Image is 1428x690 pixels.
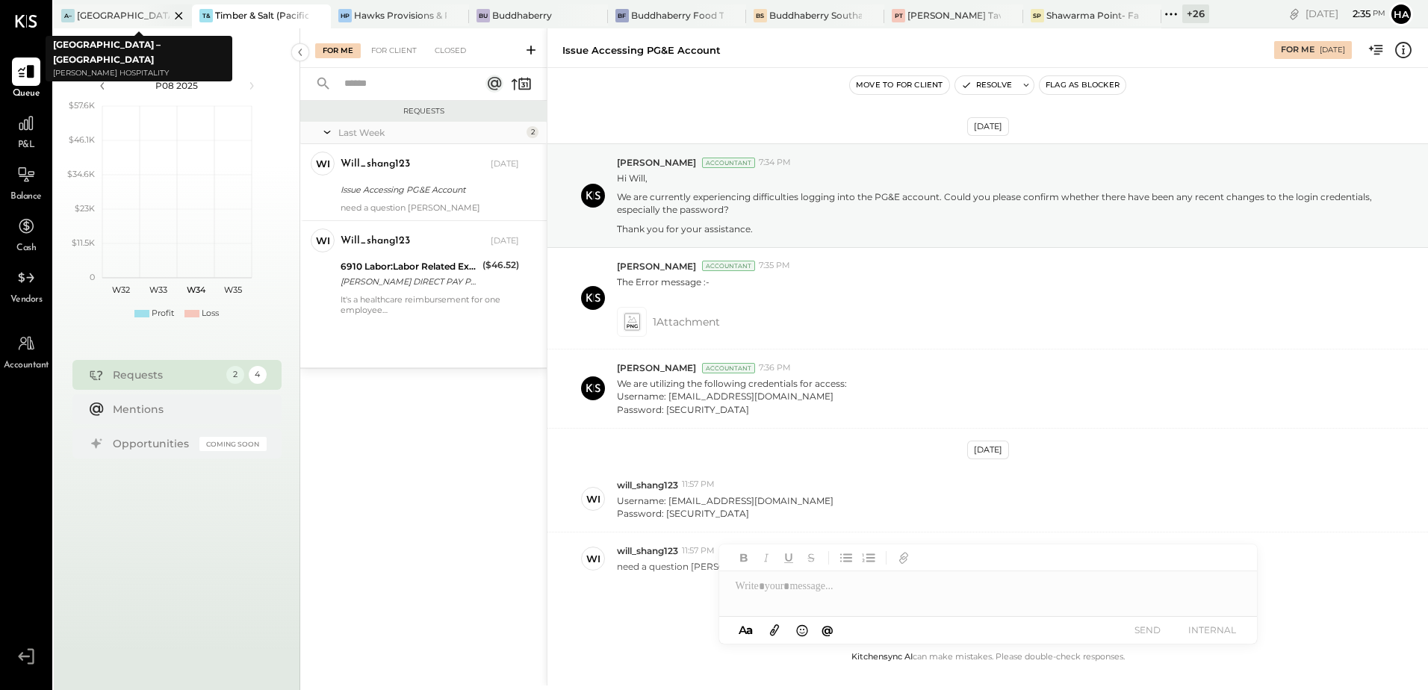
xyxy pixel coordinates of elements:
div: HP [338,9,352,22]
div: Loss [202,308,219,320]
text: $46.1K [69,134,95,145]
div: need a question [PERSON_NAME] [341,202,519,213]
button: Underline [779,548,798,568]
div: Mentions [113,402,259,417]
p: The Error message :- [617,276,710,301]
span: Queue [13,87,40,101]
div: [DATE] [967,441,1009,459]
div: [DATE] [1306,7,1385,21]
p: need a question [PERSON_NAME] [617,560,769,573]
div: [PERSON_NAME] DIRECT PAY PHONE [GEOGRAPHIC_DATA] [341,274,478,289]
text: W34 [186,285,205,295]
p: We are currently experiencing difficulties logging into the PG&E account. Could you please confir... [617,190,1376,216]
span: @ [822,623,833,637]
div: Shawarma Point- Fareground [1046,9,1139,22]
button: Italic [757,548,776,568]
button: Add URL [894,548,913,568]
div: + 26 [1182,4,1209,23]
p: Username: [EMAIL_ADDRESS][DOMAIN_NAME] Password: [SECURITY_DATA] [617,494,833,520]
text: W33 [149,285,167,295]
a: Vendors [1,264,52,307]
text: 0 [90,272,95,282]
span: 7:36 PM [759,362,791,374]
div: wi [316,234,330,248]
button: SEND [1118,620,1178,640]
div: Buddhaberry Southampton [769,9,862,22]
div: T& [199,9,213,22]
button: Ordered List [859,548,878,568]
span: 1 Attachment [653,307,720,337]
span: a [746,623,753,637]
div: copy link [1287,6,1302,22]
div: Buddhaberry Food Truck [631,9,724,22]
a: P&L [1,109,52,152]
span: [PERSON_NAME] [617,156,696,169]
button: Bold [734,548,754,568]
div: For Client [364,43,424,58]
span: will_shang123 [617,544,678,557]
div: Issue Accessing PG&E Account [341,182,515,197]
div: [PERSON_NAME] Tavern [907,9,1000,22]
div: Accountant [702,158,755,168]
div: wi [586,552,600,566]
div: will_shang123 [341,234,410,249]
div: [DATE] [491,158,519,170]
span: [PERSON_NAME] [617,361,696,374]
div: Bu [476,9,490,22]
div: PT [892,9,905,22]
div: Accountant [702,261,755,271]
button: Unordered List [836,548,856,568]
div: [DATE] [967,117,1009,136]
div: For Me [315,43,361,58]
div: wi [316,157,330,171]
span: will_shang123 [617,479,678,491]
div: [GEOGRAPHIC_DATA] – [GEOGRAPHIC_DATA] [77,9,170,22]
a: Accountant [1,329,52,373]
div: Coming Soon [199,437,267,451]
div: Hawks Provisions & Public House [354,9,447,22]
button: Flag as Blocker [1040,76,1126,94]
span: Balance [10,190,42,204]
span: Accountant [4,359,49,373]
div: It's a healthcare reimbursement for one employee [341,294,519,315]
div: Requests [113,367,219,382]
span: Vendors [10,293,43,307]
a: Queue [1,57,52,101]
a: Cash [1,212,52,255]
div: Profit [152,308,174,320]
div: A– [61,9,75,22]
div: BS [754,9,767,22]
text: $11.5K [72,237,95,248]
div: Timber & Salt (Pacific Dining CA1 LLC) [215,9,308,22]
div: ($46.52) [482,258,519,273]
div: [DATE] [1320,45,1345,55]
div: 2 [527,126,538,138]
button: Strikethrough [801,548,821,568]
button: Aa [734,622,758,638]
button: Resolve [955,76,1018,94]
button: @ [817,621,838,639]
div: P08 2025 [114,79,240,92]
span: Cash [16,242,36,255]
button: Ha [1389,2,1413,26]
span: [PERSON_NAME] [617,260,696,273]
p: Hi Will, [617,172,1376,184]
text: $34.6K [67,169,95,179]
div: Closed [427,43,474,58]
button: INTERNAL [1182,620,1242,640]
div: Opportunities [113,436,192,451]
div: BF [615,9,629,22]
button: Move to for client [850,76,949,94]
b: [GEOGRAPHIC_DATA] – [GEOGRAPHIC_DATA] [53,39,161,65]
span: P&L [18,139,35,152]
p: [PERSON_NAME] Hospitality [53,67,225,80]
div: 2 [226,366,244,384]
a: Balance [1,161,52,204]
span: 7:34 PM [759,157,791,169]
div: wi [586,492,600,506]
div: Last Week [338,126,523,139]
text: $23K [75,203,95,214]
div: 6910 Labor:Labor Related Expenses:Group Insurance [341,259,478,274]
text: W35 [224,285,242,295]
div: Issue Accessing PG&E Account [562,43,721,57]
